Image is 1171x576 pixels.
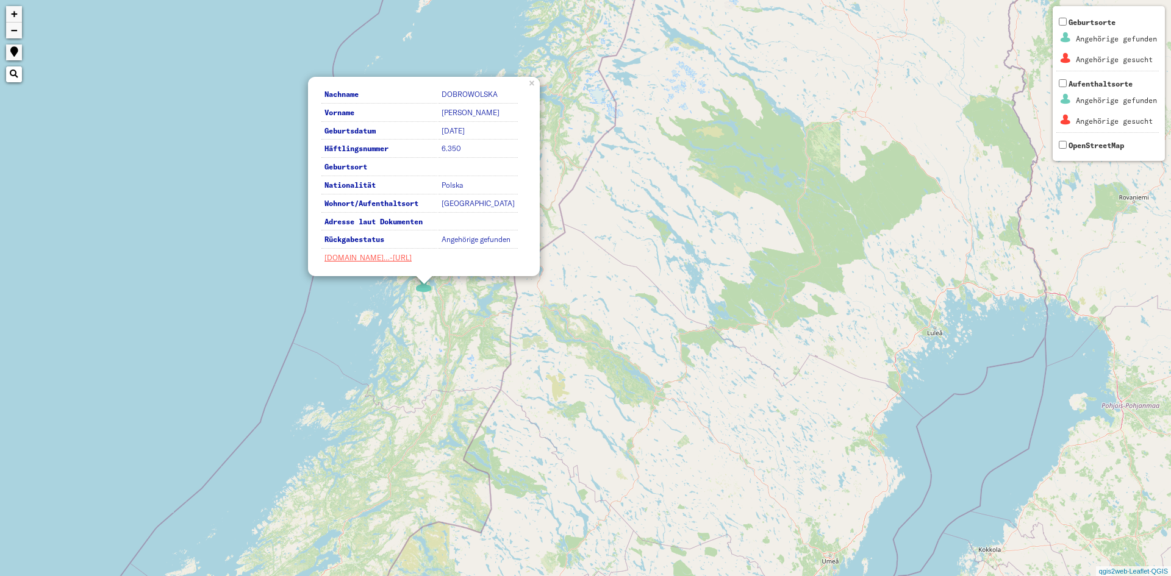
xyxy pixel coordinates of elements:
[439,196,518,213] td: [GEOGRAPHIC_DATA]
[1058,30,1073,45] img: Geburtsorte_2_Angeh%C3%B6rigegefunden0.png
[1099,567,1127,575] a: qgis2web
[439,105,518,122] td: [PERSON_NAME]
[1058,51,1073,66] img: Geburtsorte_2_Angeh%C3%B6rigegesucht1.png
[1129,567,1149,575] a: Leaflet
[439,141,518,158] td: 6.350
[1059,18,1067,26] input: GeburtsorteAngehörige gefundenAngehörige gesucht
[526,77,540,88] a: ×
[1058,91,1073,107] img: Aufenthaltsorte_1_Angeh%C3%B6rigegefunden0.png
[1075,29,1158,49] td: Angehörige gefunden
[321,232,437,249] th: Rückgabestatus
[321,177,437,194] th: Nationalität
[1069,141,1124,150] span: OpenStreetMap
[6,44,22,60] a: Show me where I am
[439,123,518,140] td: [DATE]
[321,105,437,122] th: Vorname
[1059,141,1067,149] input: OpenStreetMap
[1151,567,1168,575] a: QGIS
[1056,18,1159,71] span: Geburtsorte
[1056,79,1159,132] span: Aufenthaltsorte
[321,87,437,104] th: Nachname
[321,141,437,158] th: Häftlingsnummer
[1058,112,1073,127] img: Aufenthaltsorte_1_Angeh%C3%B6rigegesucht1.png
[6,23,22,38] a: Zoom out
[321,123,437,140] th: Geburtsdatum
[439,232,518,249] td: Angehörige gefunden
[1059,79,1067,87] input: AufenthaltsorteAngehörige gefundenAngehörige gesucht
[1075,50,1158,69] td: Angehörige gesucht
[321,196,437,213] th: Wohnort/Aufenthaltsort
[439,177,518,194] td: Polska
[1075,112,1158,131] td: Angehörige gesucht
[1075,91,1158,110] td: Angehörige gefunden
[321,214,437,231] th: Adresse laut Dokumenten
[321,159,437,176] th: Geburtsort
[324,253,412,262] a: [DOMAIN_NAME]…-[URL]
[6,6,22,23] a: Zoom in
[439,87,518,104] td: DOBROWOLSKA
